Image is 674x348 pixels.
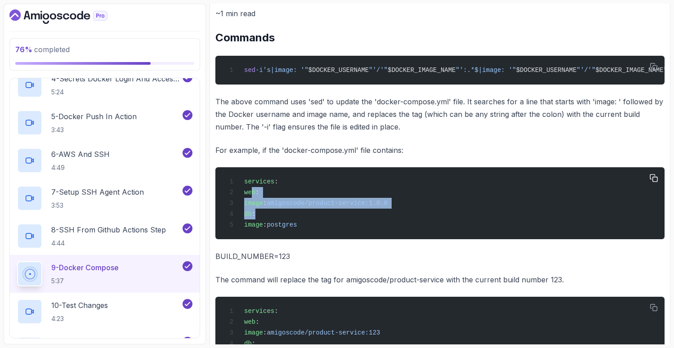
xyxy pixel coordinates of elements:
span: completed [15,45,70,54]
span: $DOCKER_IMAGE_NAME [595,67,663,74]
span: : [252,210,255,218]
span: : [274,308,278,315]
p: 9 - Docker Compose [51,262,119,273]
a: Dashboard [9,9,128,24]
span: : [263,221,267,228]
span: sed [244,67,255,74]
span: "'/'" [369,67,388,74]
p: 4:44 [51,239,166,248]
p: The command will replace the tag for amigoscode/product-service with the current build number 123. [215,273,665,286]
span: amigoscode/product-service:123 [267,329,380,336]
p: 3:43 [51,125,137,134]
span: $DOCKER_USERNAME [308,67,369,74]
span: 76 % [15,45,32,54]
span: web [244,318,255,326]
span: $DOCKER_USERNAME [516,67,576,74]
span: db [244,340,252,347]
p: 5:37 [51,277,119,286]
span: web [244,189,255,196]
button: 6-AWS And SSH4:49 [17,148,192,173]
span: "'/'" [576,67,595,74]
span: image [244,329,263,336]
span: : [252,340,255,347]
p: 10 - Test Changes [51,300,108,311]
span: db [244,210,252,218]
p: ~1 min read [215,7,665,20]
button: 10-Test Changes4:23 [17,299,192,324]
span: postgres [267,221,297,228]
p: 6 - AWS And SSH [51,149,110,160]
span: amigoscode/product-service:1.0.0 [267,200,388,207]
span: "':.*$|image: '" [456,67,516,74]
span: image [244,200,263,207]
span: : [255,318,259,326]
p: 4:23 [51,314,108,323]
p: 5:24 [51,88,181,97]
span: : [263,200,267,207]
span: : [255,189,259,196]
button: 4-Secrets Docker Login And Access Token5:24 [17,72,192,98]
p: For example, if the 'docker-compose.yml' file contains: [215,144,665,156]
span: image [244,221,263,228]
p: 4:49 [51,163,110,172]
button: 8-SSH From Github Actions Step4:44 [17,223,192,249]
button: 7-Setup SSH Agent Action3:53 [17,186,192,211]
p: 5 - Docker Push In Action [51,111,137,122]
span: : [263,329,267,336]
h2: Commands [215,31,665,45]
button: 5-Docker Push In Action3:43 [17,110,192,135]
span: -i [255,67,263,74]
p: 7 - Setup SSH Agent Action [51,187,144,197]
p: 4 - Secrets Docker Login And Access Token [51,73,181,84]
p: BUILD_NUMBER=123 [215,250,665,263]
span: $DOCKER_IMAGE_NAME [388,67,455,74]
p: The above command uses 'sed' to update the 'docker-compose.yml' file. It searches for a line that... [215,95,665,133]
span: services [244,178,274,185]
button: 9-Docker Compose5:37 [17,261,192,286]
span: services [244,308,274,315]
p: 8 - SSH From Github Actions Step [51,224,166,235]
p: 3:53 [51,201,144,210]
span: : [274,178,278,185]
span: 's|image: '" [263,67,308,74]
